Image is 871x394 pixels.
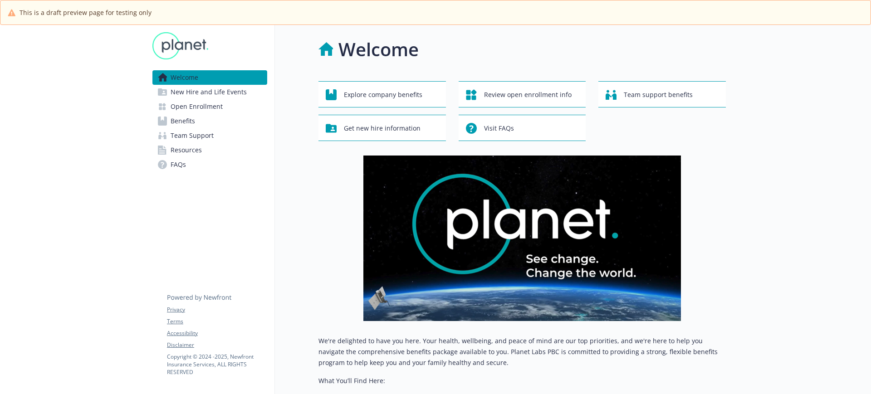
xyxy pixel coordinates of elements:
a: Benefits [152,114,267,128]
p: We're delighted to have you here. Your health, wellbeing, and peace of mind are our top prioritie... [318,336,726,368]
p: What You’ll Find Here: [318,375,726,386]
span: Welcome [171,70,198,85]
a: Disclaimer [167,341,267,349]
span: Team support benefits [624,86,693,103]
span: Review open enrollment info [484,86,572,103]
span: Get new hire information [344,120,421,137]
button: Visit FAQs [459,115,586,141]
img: overview page banner [363,156,681,321]
a: Open Enrollment [152,99,267,114]
h1: Welcome [338,36,419,63]
span: Explore company benefits [344,86,422,103]
span: Benefits [171,114,195,128]
button: Explore company benefits [318,81,446,107]
a: Privacy [167,306,267,314]
button: Team support benefits [598,81,726,107]
a: New Hire and Life Events [152,85,267,99]
span: Open Enrollment [171,99,223,114]
span: Team Support [171,128,214,143]
p: Copyright © 2024 - 2025 , Newfront Insurance Services, ALL RIGHTS RESERVED [167,353,267,376]
a: Accessibility [167,329,267,337]
span: Resources [171,143,202,157]
button: Get new hire information [318,115,446,141]
a: Team Support [152,128,267,143]
a: Terms [167,317,267,326]
a: Resources [152,143,267,157]
span: New Hire and Life Events [171,85,247,99]
a: Welcome [152,70,267,85]
span: FAQs [171,157,186,172]
span: Visit FAQs [484,120,514,137]
a: FAQs [152,157,267,172]
button: Review open enrollment info [459,81,586,107]
span: This is a draft preview page for testing only [20,8,152,17]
